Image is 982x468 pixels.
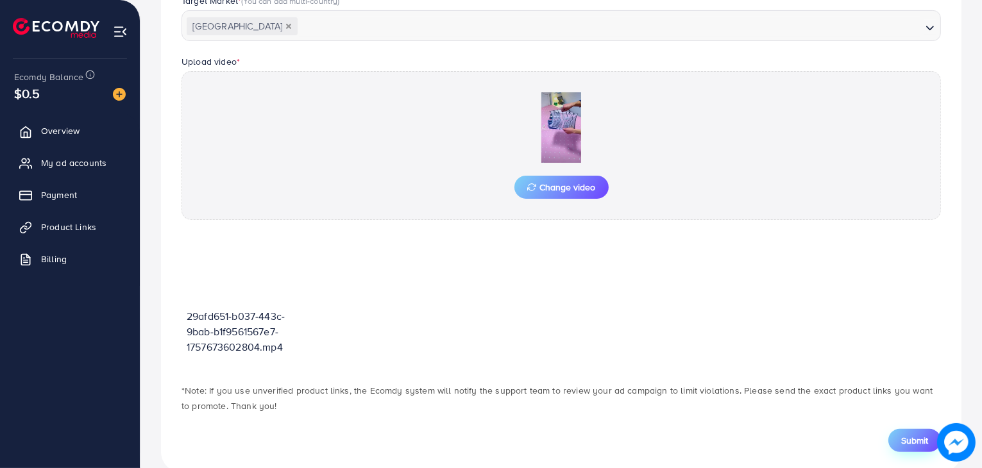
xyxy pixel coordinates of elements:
span: Submit [901,434,928,447]
button: Deselect Pakistan [285,23,292,29]
button: Change video [514,176,609,199]
span: My ad accounts [41,156,106,169]
img: image [113,88,126,101]
p: *Note: If you use unverified product links, the Ecomdy system will notify the support team to rev... [182,383,941,414]
a: My ad accounts [10,150,130,176]
label: Upload video [182,55,240,68]
input: Search for option [299,17,920,37]
img: logo [13,18,99,38]
a: Payment [10,182,130,208]
span: Payment [41,188,77,201]
img: menu [113,24,128,39]
img: Preview Image [497,92,625,163]
span: Ecomdy Balance [14,71,83,83]
span: Billing [41,253,67,265]
span: [GEOGRAPHIC_DATA] [187,17,298,35]
a: Product Links [10,214,130,240]
a: Overview [10,118,130,144]
span: Overview [41,124,80,137]
p: 29afd651-b037-443c-9bab-b1f9561567e7-1757673602804.mp4 [187,308,309,355]
div: Search for option [182,10,941,41]
button: Submit [888,429,941,452]
img: image [937,423,976,462]
a: Billing [10,246,130,272]
span: Product Links [41,221,96,233]
span: $0.5 [14,84,40,103]
span: Change video [527,183,596,192]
